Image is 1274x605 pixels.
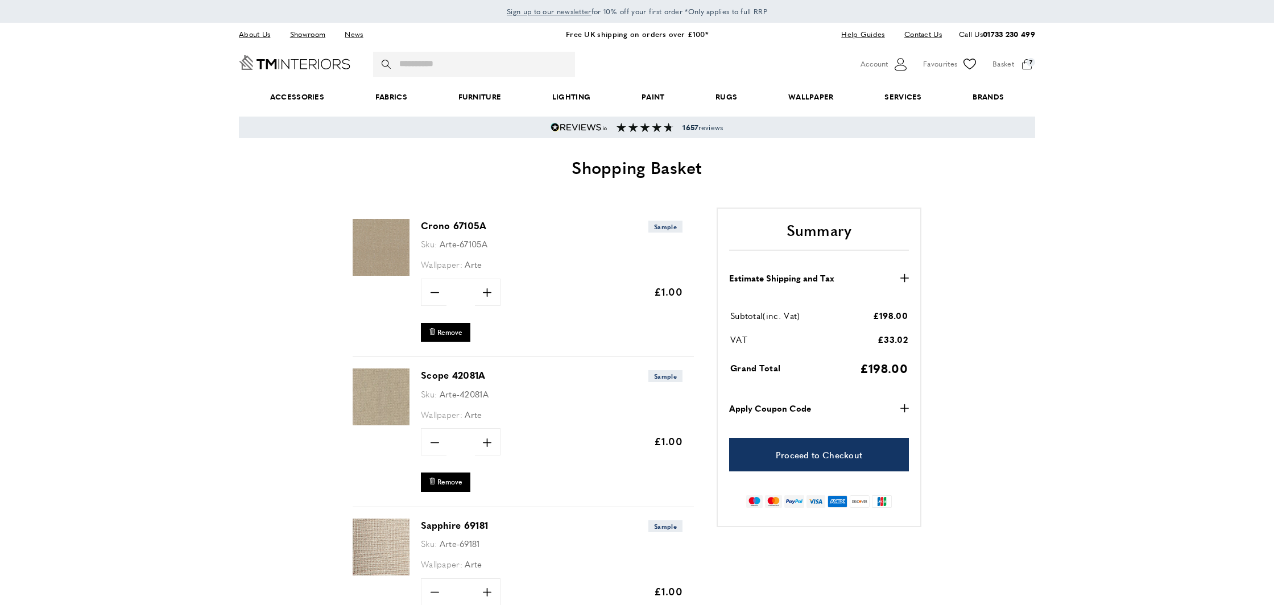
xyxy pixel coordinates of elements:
[861,56,909,73] button: Customer Account
[828,495,847,508] img: american-express
[507,6,591,16] span: Sign up to our newsletter
[959,28,1035,40] p: Call Us
[763,80,859,114] a: Wallpaper
[948,80,1029,114] a: Brands
[566,28,708,39] a: Free UK shipping on orders over £100*
[763,309,800,321] span: (inc. Vat)
[507,6,767,16] span: for 10% off your first order *Only applies to full RRP
[690,80,763,114] a: Rugs
[730,309,763,321] span: Subtotal
[353,567,409,577] a: Sapphire 69181
[353,219,409,276] img: Crono 67105A
[465,408,482,420] span: Arte
[421,238,437,250] span: Sku:
[896,27,942,42] a: Contact Us
[654,284,683,299] span: £1.00
[440,238,487,250] span: Arte-67105A
[648,520,682,532] span: Sample
[421,537,437,549] span: Sku:
[730,362,780,374] span: Grand Total
[872,495,892,508] img: jcb
[654,584,683,598] span: £1.00
[572,155,702,179] span: Shopping Basket
[440,388,489,400] span: Arte-42081A
[861,58,888,70] span: Account
[421,519,488,532] a: Sapphire 69181
[617,123,673,132] img: Reviews section
[923,58,957,70] span: Favourites
[654,434,683,448] span: £1.00
[878,333,908,345] span: £33.02
[729,438,909,471] a: Proceed to Checkout
[860,359,908,376] span: £198.00
[507,6,591,17] a: Sign up to our newsletter
[421,558,462,570] span: Wallpaper:
[421,368,486,382] a: Scope 42081A
[382,52,393,77] button: Search
[784,495,804,508] img: paypal
[353,417,409,427] a: Scope 42081A
[421,408,462,420] span: Wallpaper:
[873,309,908,321] span: £198.00
[353,519,409,575] img: Sapphire 69181
[437,328,462,337] span: Remove
[421,473,470,491] button: Remove Scope 42081A
[729,271,834,285] strong: Estimate Shipping and Tax
[850,495,870,508] img: discover
[551,123,607,132] img: Reviews.io 5 stars
[806,495,825,508] img: visa
[648,221,682,233] span: Sample
[859,80,948,114] a: Services
[440,537,480,549] span: Arte-69181
[421,219,487,232] a: Crono 67105A
[465,558,482,570] span: Arte
[923,56,978,73] a: Favourites
[421,388,437,400] span: Sku:
[433,80,527,114] a: Furniture
[648,370,682,382] span: Sample
[353,368,409,425] img: Scope 42081A
[421,258,462,270] span: Wallpaper:
[616,80,690,114] a: Paint
[421,323,470,342] button: Remove Crono 67105A
[465,258,482,270] span: Arte
[729,220,909,251] h2: Summary
[336,27,371,42] a: News
[353,268,409,277] a: Crono 67105A
[239,55,350,70] a: Go to Home page
[239,27,279,42] a: About Us
[682,122,698,132] strong: 1657
[833,27,893,42] a: Help Guides
[527,80,616,114] a: Lighting
[983,28,1035,39] a: 01733 230 499
[245,80,350,114] span: Accessories
[746,495,763,508] img: maestro
[765,495,781,508] img: mastercard
[729,401,909,415] button: Apply Coupon Code
[282,27,334,42] a: Showroom
[730,333,747,345] span: VAT
[729,271,909,285] button: Estimate Shipping and Tax
[350,80,433,114] a: Fabrics
[437,477,462,487] span: Remove
[729,401,811,415] strong: Apply Coupon Code
[682,123,723,132] span: reviews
